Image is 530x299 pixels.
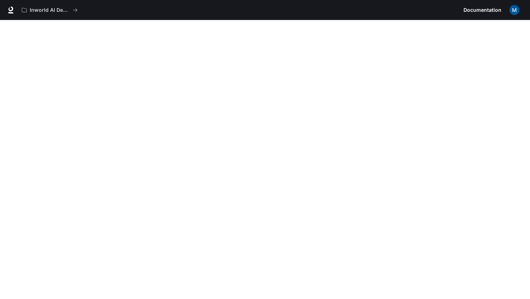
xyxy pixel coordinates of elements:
[461,3,504,17] a: Documentation
[507,3,521,17] button: User avatar
[509,5,519,15] img: User avatar
[19,3,81,17] button: All workspaces
[463,6,501,15] span: Documentation
[30,7,70,13] p: Inworld AI Demos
